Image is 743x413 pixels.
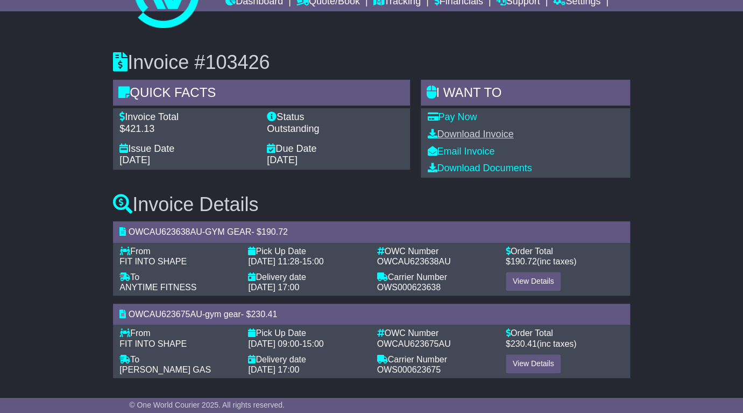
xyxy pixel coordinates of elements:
div: Issue Date [119,143,256,155]
span: OWCAU623638AU [377,257,450,266]
div: - [248,339,366,349]
span: FIT INTO SHAPE [119,339,187,348]
div: Delivery date [248,272,366,282]
a: Email Invoice [427,146,494,157]
div: Due Date [267,143,404,155]
div: I WANT to [421,80,630,109]
span: FIT INTO SHAPE [119,257,187,266]
div: Pick Up Date [248,246,366,256]
div: To [119,272,237,282]
div: Carrier Number [377,272,494,282]
span: © One World Courier 2025. All rights reserved. [129,401,285,409]
span: [DATE] 09:00 [248,339,299,348]
span: 190.72 [261,227,288,236]
div: Pick Up Date [248,328,366,338]
span: 230.41 [511,339,537,348]
div: Invoice Total [119,111,256,123]
span: OWCAU623675AU [129,310,202,319]
div: $ (inc taxes) [506,256,624,267]
div: $421.13 [119,123,256,135]
span: OWCAU623675AU [377,339,450,348]
div: Order Total [506,328,624,338]
div: OWC Number [377,246,494,256]
h3: Invoice #103426 [113,52,630,73]
div: $ (inc taxes) [506,339,624,349]
div: Quick Facts [113,80,410,109]
span: 190.72 [511,257,537,266]
span: 15:00 [302,339,324,348]
div: Delivery date [248,354,366,365]
div: Order Total [506,246,624,256]
div: To [119,354,237,365]
h3: Invoice Details [113,194,630,215]
div: - - $ [113,304,630,325]
div: OWC Number [377,328,494,338]
span: [DATE] 17:00 [248,365,299,374]
div: Outstanding [267,123,404,135]
span: OWCAU623638AU [129,227,202,236]
div: [DATE] [267,155,404,166]
span: gym gear [205,310,241,319]
span: 15:00 [302,257,324,266]
a: Pay Now [427,111,477,122]
span: [PERSON_NAME] GAS [119,365,211,374]
span: OWS000623638 [377,283,440,292]
span: 230.41 [251,310,277,319]
div: Status [267,111,404,123]
a: Download Documents [427,163,532,173]
div: - - $ [113,221,630,242]
div: Carrier Number [377,354,494,365]
span: [DATE] 17:00 [248,283,299,292]
div: From [119,246,237,256]
span: ANYTIME FITNESS [119,283,196,292]
span: OWS000623675 [377,365,440,374]
span: GYM GEAR [205,227,251,236]
a: View Details [506,272,561,291]
div: - [248,256,366,267]
div: [DATE] [119,155,256,166]
a: View Details [506,354,561,373]
div: From [119,328,237,338]
span: [DATE] 11:28 [248,257,299,266]
a: Download Invoice [427,129,513,139]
